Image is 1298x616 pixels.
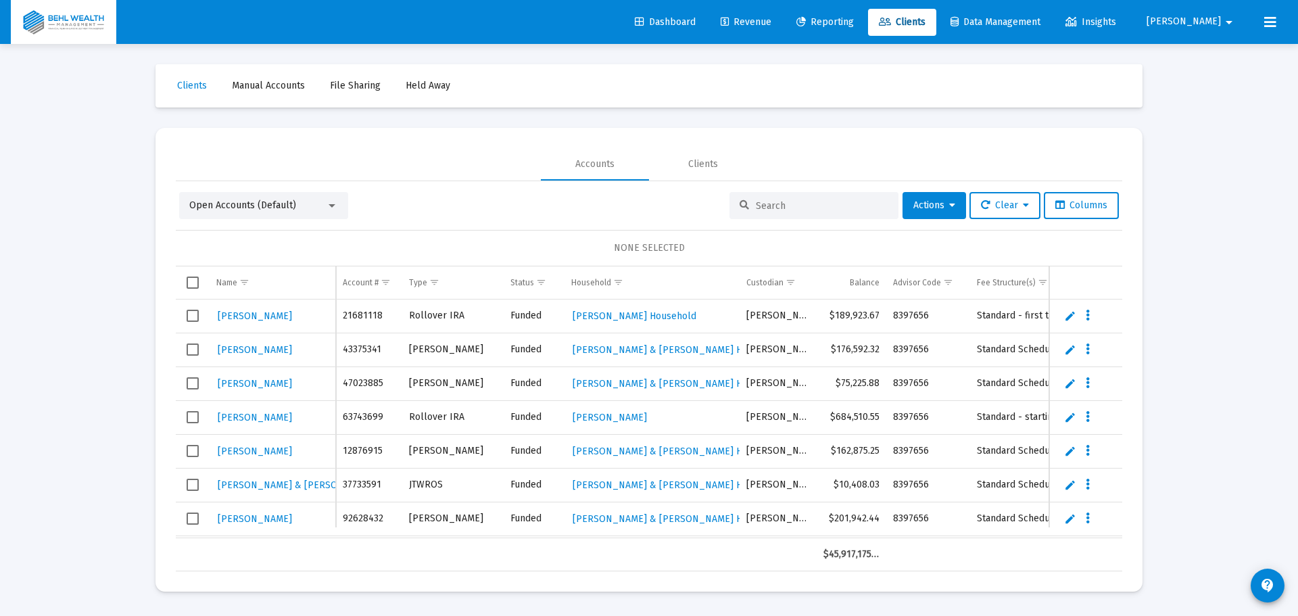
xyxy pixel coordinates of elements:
[817,366,886,400] td: $75,225.88
[510,343,558,356] div: Funded
[395,72,461,99] a: Held Away
[710,9,782,36] a: Revenue
[187,411,199,423] div: Select row
[893,277,941,288] div: Advisor Code
[817,468,886,502] td: $10,408.03
[336,468,402,502] td: 37733591
[409,277,427,288] div: Type
[510,478,558,492] div: Funded
[951,16,1040,28] span: Data Management
[218,446,292,457] span: [PERSON_NAME]
[402,400,503,434] td: Rollover IRA
[817,333,886,366] td: $176,592.32
[239,277,249,287] span: Show filter options for column 'Name'
[216,340,293,360] a: [PERSON_NAME]
[817,400,886,434] td: $684,510.55
[970,400,1092,434] td: Standard - starting at 1%
[571,374,784,394] a: [PERSON_NAME] & [PERSON_NAME] Household
[319,72,391,99] a: File Sharing
[970,434,1092,468] td: Standard Schedule
[886,468,970,502] td: 8397656
[1055,9,1127,36] a: Insights
[1064,445,1076,457] a: Edit
[624,9,706,36] a: Dashboard
[21,9,106,36] img: Dashboard
[970,266,1092,299] td: Column Fee Structure(s)
[187,445,199,457] div: Select row
[740,366,817,400] td: [PERSON_NAME]
[187,479,199,491] div: Select row
[573,513,783,525] span: [PERSON_NAME] & [PERSON_NAME] Household
[343,277,379,288] div: Account #
[218,513,292,525] span: [PERSON_NAME]
[336,502,402,536] td: 92628432
[573,310,696,322] span: [PERSON_NAME] Household
[402,434,503,468] td: [PERSON_NAME]
[850,277,880,288] div: Balance
[688,158,718,171] div: Clients
[218,310,292,322] span: [PERSON_NAME]
[216,408,293,427] a: [PERSON_NAME]
[970,333,1092,366] td: Standard Schedule
[740,400,817,434] td: [PERSON_NAME]
[1064,377,1076,389] a: Edit
[970,502,1092,536] td: Standard Schedule
[1064,479,1076,491] a: Edit
[786,277,796,287] span: Show filter options for column 'Custodian'
[817,300,886,333] td: $189,923.67
[1064,513,1076,525] a: Edit
[943,277,953,287] span: Show filter options for column 'Advisor Code'
[564,266,739,299] td: Column Household
[402,502,503,536] td: [PERSON_NAME]
[402,366,503,400] td: [PERSON_NAME]
[177,80,207,91] span: Clients
[336,333,402,366] td: 43375341
[573,412,647,423] span: [PERSON_NAME]
[1147,16,1221,28] span: [PERSON_NAME]
[721,16,771,28] span: Revenue
[970,366,1092,400] td: Standard Schedule
[635,16,696,28] span: Dashboard
[402,536,503,569] td: Defined Benefit Plan
[429,277,439,287] span: Show filter options for column 'Type'
[166,72,218,99] a: Clients
[571,340,784,360] a: [PERSON_NAME] & [PERSON_NAME] Household
[746,277,784,288] div: Custodian
[216,442,293,461] a: [PERSON_NAME]
[510,410,558,424] div: Funded
[221,72,316,99] a: Manual Accounts
[571,277,611,288] div: Household
[216,277,237,288] div: Name
[786,9,865,36] a: Reporting
[1064,310,1076,322] a: Edit
[573,479,783,491] span: [PERSON_NAME] & [PERSON_NAME] Household
[336,400,402,434] td: 63743699
[740,434,817,468] td: [PERSON_NAME]
[187,513,199,525] div: Select row
[1064,343,1076,356] a: Edit
[176,266,1122,571] div: Data grid
[817,536,886,569] td: $651,107.65
[1064,411,1076,423] a: Edit
[216,509,293,529] a: [PERSON_NAME]
[402,333,503,366] td: [PERSON_NAME]
[817,434,886,468] td: $162,875.25
[216,374,293,394] a: [PERSON_NAME]
[336,434,402,468] td: 12876915
[218,479,379,491] span: [PERSON_NAME] & [PERSON_NAME]
[187,241,1111,255] div: NONE SELECTED
[977,277,1036,288] div: Fee Structure(s)
[913,199,955,211] span: Actions
[232,80,305,91] span: Manual Accounts
[886,502,970,536] td: 8397656
[981,199,1029,211] span: Clear
[796,16,854,28] span: Reporting
[613,277,623,287] span: Show filter options for column 'Household'
[218,378,292,389] span: [PERSON_NAME]
[336,366,402,400] td: 47023885
[740,468,817,502] td: [PERSON_NAME]
[740,502,817,536] td: [PERSON_NAME]
[740,333,817,366] td: [PERSON_NAME]
[336,266,402,299] td: Column Account #
[1221,9,1237,36] mat-icon: arrow_drop_down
